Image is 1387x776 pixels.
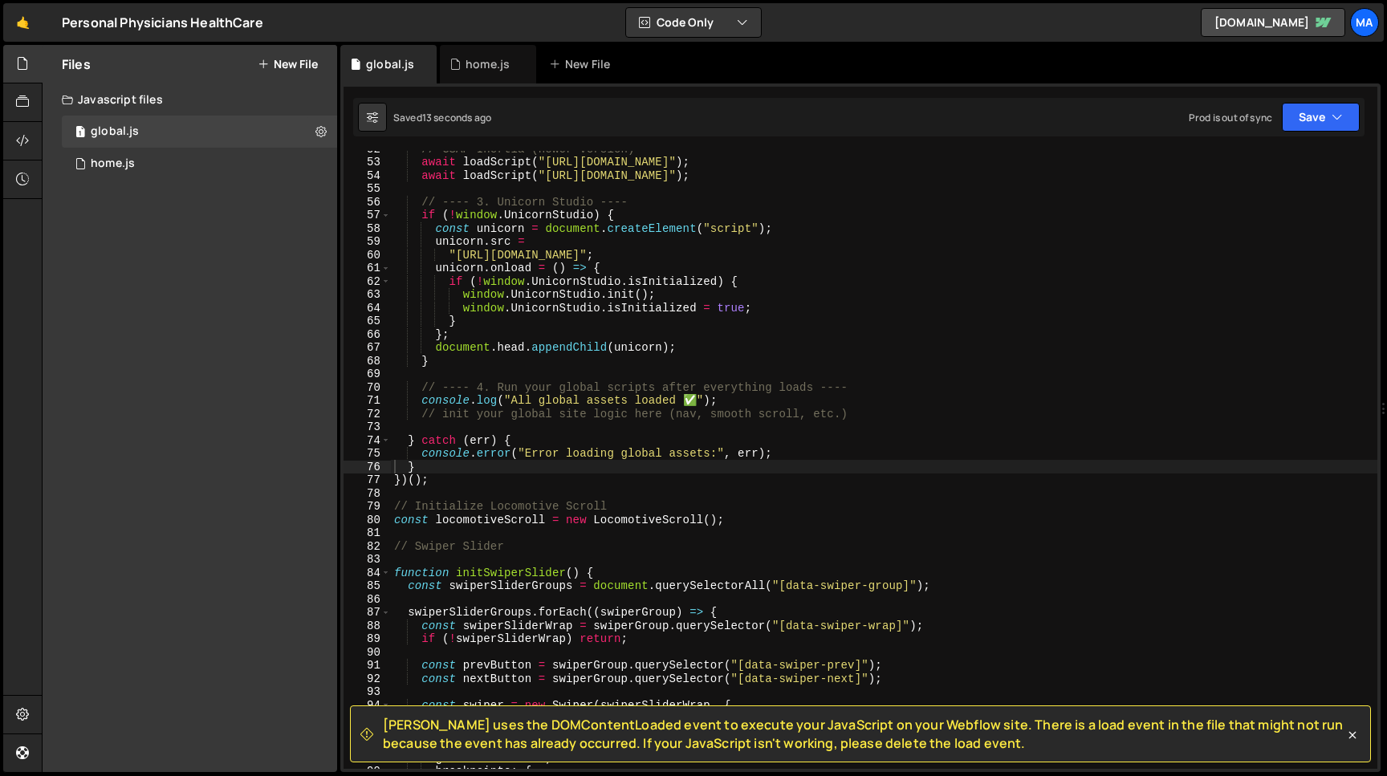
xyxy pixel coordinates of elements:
div: 73 [344,421,391,434]
div: 60 [344,249,391,262]
div: 74 [344,434,391,448]
div: 81 [344,526,391,540]
div: 55 [344,182,391,196]
button: Code Only [626,8,761,37]
div: 92 [344,672,391,686]
div: 17171/47431.js [62,148,337,180]
div: 96 [344,725,391,739]
a: 🤙 [3,3,43,42]
div: 88 [344,620,391,633]
div: 79 [344,500,391,514]
span: 1 [75,127,85,140]
div: 53 [344,156,391,169]
div: home.js [466,56,510,72]
button: New File [258,58,318,71]
div: Javascript files [43,83,337,116]
a: Ma [1350,8,1379,37]
div: 61 [344,262,391,275]
div: 64 [344,302,391,315]
div: 54 [344,169,391,183]
div: 65 [344,315,391,328]
div: Saved [393,111,491,124]
div: home.js [91,156,135,171]
div: 72 [344,408,391,421]
div: 90 [344,646,391,660]
div: 57 [344,209,391,222]
div: 70 [344,381,391,395]
div: 68 [344,355,391,368]
div: global.js [366,56,414,72]
div: 56 [344,196,391,209]
div: Personal Physicians HealthCare [62,13,263,32]
div: 63 [344,288,391,302]
button: Save [1282,103,1360,132]
div: 97 [344,738,391,752]
div: 71 [344,394,391,408]
div: 75 [344,447,391,461]
div: 66 [344,328,391,342]
h2: Files [62,55,91,73]
div: 58 [344,222,391,236]
div: 85 [344,579,391,593]
div: 93 [344,685,391,699]
div: 67 [344,341,391,355]
span: [PERSON_NAME] uses the DOMContentLoaded event to execute your JavaScript on your Webflow site. Th... [383,716,1344,752]
div: global.js [91,124,139,139]
div: Prod is out of sync [1189,111,1272,124]
div: 87 [344,606,391,620]
div: 80 [344,514,391,527]
div: 86 [344,593,391,607]
div: 69 [344,368,391,381]
div: 76 [344,461,391,474]
div: 89 [344,632,391,646]
div: 98 [344,752,391,766]
div: 83 [344,553,391,567]
a: [DOMAIN_NAME] [1201,8,1345,37]
div: New File [549,56,616,72]
div: 91 [344,659,391,672]
div: 17171/47430.js [62,116,337,148]
div: 59 [344,235,391,249]
div: 94 [344,699,391,713]
div: 82 [344,540,391,554]
div: 62 [344,275,391,289]
div: 78 [344,487,391,501]
div: 95 [344,712,391,725]
div: 77 [344,473,391,487]
div: 84 [344,567,391,580]
div: 13 seconds ago [422,111,491,124]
